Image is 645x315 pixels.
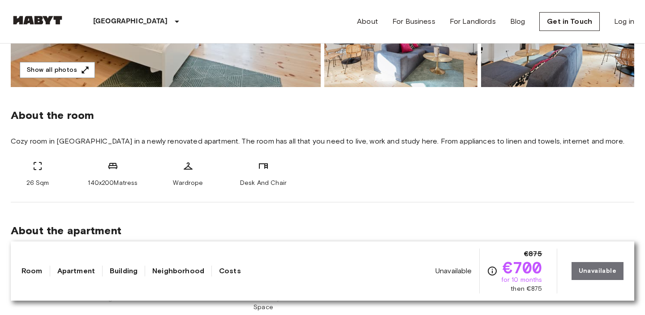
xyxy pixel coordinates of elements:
p: [GEOGRAPHIC_DATA] [93,16,168,27]
span: Unavailable [435,266,472,276]
span: Desk And Chair [240,179,287,188]
a: Get in Touch [539,12,600,31]
a: Blog [510,16,525,27]
span: Cozy room in [GEOGRAPHIC_DATA] in a newly renovated apartment. The room has all that you need to ... [11,136,634,146]
span: €875 [524,249,542,259]
span: 26 Sqm [26,179,49,188]
span: then €875 [511,284,542,293]
a: Apartment [57,266,95,276]
span: About the apartment [11,224,121,237]
a: Building [110,266,138,276]
span: Wardrope [173,179,203,188]
a: For Business [392,16,435,27]
a: Room [21,266,43,276]
span: for 10 months [501,276,542,284]
a: Neighborhood [152,266,204,276]
a: Costs [219,266,241,276]
span: 140x200Matress [88,179,138,188]
button: Show all photos [20,62,95,79]
span: About the room [11,109,634,122]
span: Community Space [236,294,290,312]
a: For Landlords [450,16,496,27]
a: Log in [614,16,634,27]
img: Habyt [11,16,64,25]
svg: Check cost overview for full price breakdown. Please note that discounts apply to new joiners onl... [487,266,498,276]
span: €700 [503,259,542,276]
a: About [357,16,378,27]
